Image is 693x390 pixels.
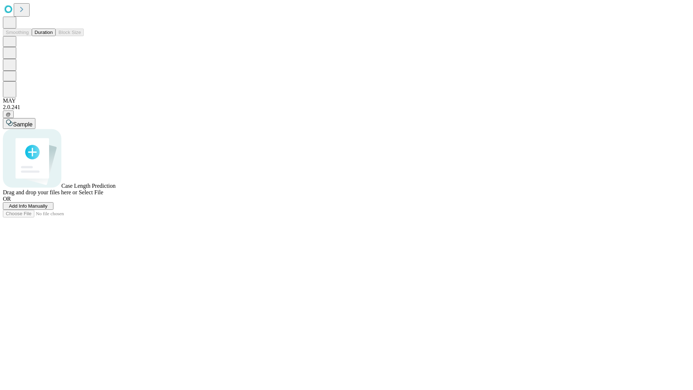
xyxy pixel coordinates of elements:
[6,112,11,117] span: @
[3,118,35,129] button: Sample
[56,29,84,36] button: Block Size
[79,189,103,195] span: Select File
[61,183,115,189] span: Case Length Prediction
[3,97,690,104] div: MAY
[3,202,53,210] button: Add Info Manually
[3,110,14,118] button: @
[3,29,32,36] button: Smoothing
[3,104,690,110] div: 2.0.241
[9,203,48,209] span: Add Info Manually
[32,29,56,36] button: Duration
[3,196,11,202] span: OR
[13,121,32,127] span: Sample
[3,189,77,195] span: Drag and drop your files here or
